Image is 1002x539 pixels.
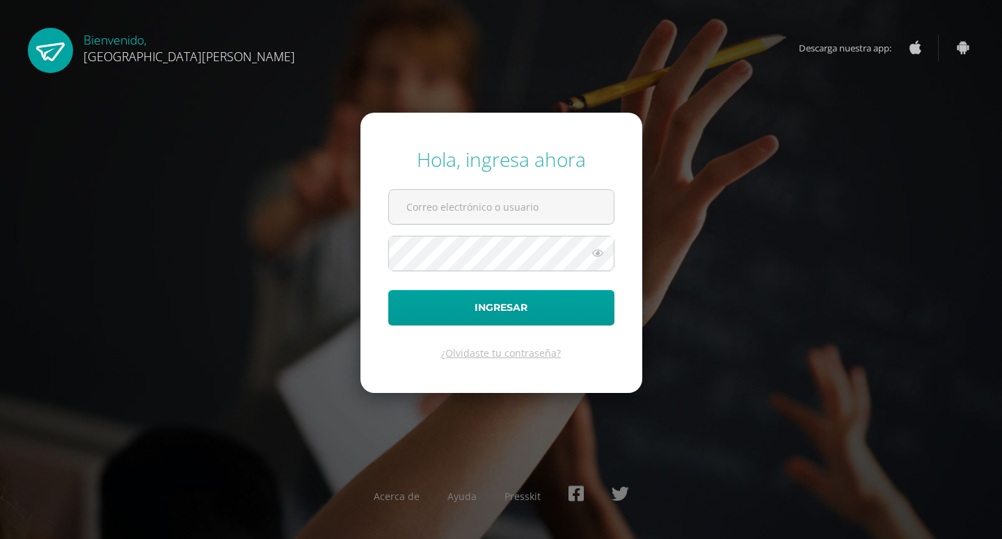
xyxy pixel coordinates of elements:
[389,190,614,224] input: Correo electrónico o usuario
[799,35,905,61] span: Descarga nuestra app:
[374,490,420,503] a: Acerca de
[83,28,295,65] div: Bienvenido,
[83,48,295,65] span: [GEOGRAPHIC_DATA][PERSON_NAME]
[447,490,477,503] a: Ayuda
[388,290,614,325] button: Ingresar
[504,490,541,503] a: Presskit
[441,346,561,360] a: ¿Olvidaste tu contraseña?
[388,146,614,172] div: Hola, ingresa ahora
